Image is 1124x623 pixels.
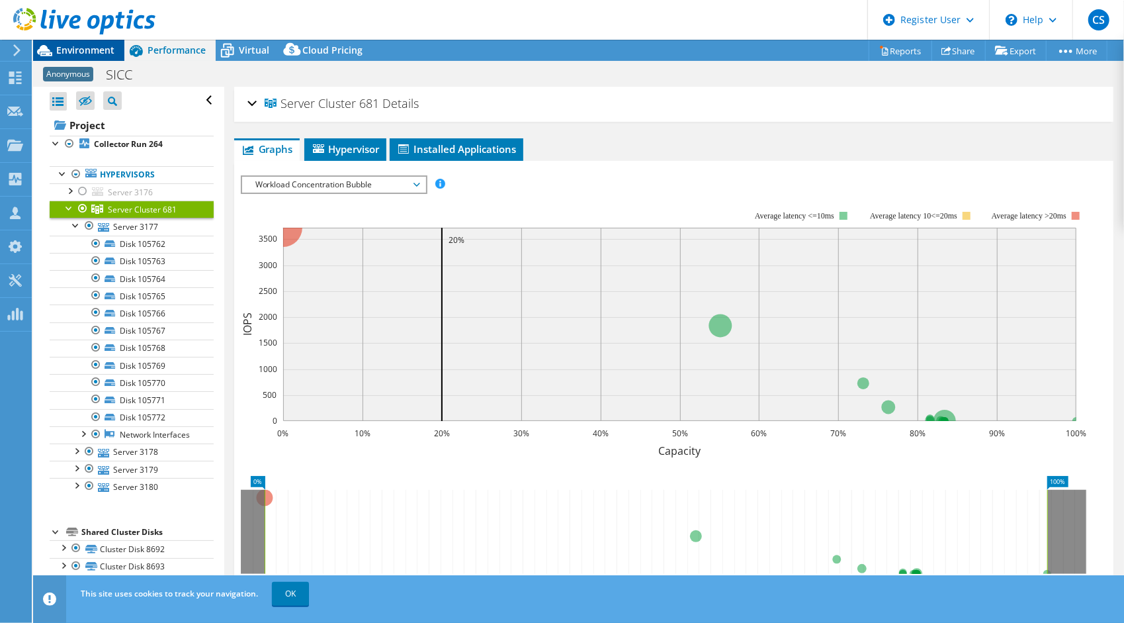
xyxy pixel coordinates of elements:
a: Server 3178 [50,444,214,461]
text: 1000 [259,363,277,375]
a: Network Interfaces [50,426,214,444]
text: Average latency >20ms [991,211,1066,220]
text: 3500 [259,233,277,244]
a: Disk 105768 [50,340,214,357]
span: This site uses cookies to track your navigation. [81,588,258,599]
a: Export [985,40,1047,61]
span: Server 3176 [108,187,153,198]
text: 100% [1066,428,1086,439]
text: 3000 [259,260,277,271]
a: Collector Run 264 [50,136,214,153]
text: 500 [263,389,277,401]
a: Disk 105766 [50,305,214,322]
text: 70% [830,428,846,439]
span: Environment [56,44,114,56]
a: Reports [869,40,932,61]
a: Disk 105767 [50,322,214,340]
text: 50% [672,428,688,439]
a: Server 3179 [50,461,214,478]
text: Capacity [658,444,701,458]
text: 0 [273,415,277,426]
a: Cluster Disk 8692 [50,540,214,557]
a: Server 3177 [50,218,214,235]
a: Disk 105765 [50,287,214,305]
text: 1500 [259,337,277,348]
text: 60% [751,428,767,439]
text: 40% [593,428,609,439]
a: Project [50,115,214,136]
span: Hypervisor [311,142,380,156]
a: Disk 105771 [50,391,214,408]
a: Disk 105764 [50,270,214,287]
a: Share [931,40,986,61]
text: 30% [513,428,529,439]
text: 20% [449,234,464,246]
div: Shared Cluster Disks [81,524,214,540]
span: Installed Applications [396,142,517,156]
span: Workload Concentration Bubble [249,177,419,193]
b: Collector Run 264 [94,138,163,150]
text: IOPS [240,312,255,336]
a: Disk 105772 [50,409,214,426]
a: OK [272,582,309,606]
span: Performance [148,44,206,56]
span: Details [383,95,419,111]
span: Anonymous [43,67,93,81]
text: 80% [910,428,926,439]
tspan: Average latency <=10ms [755,211,834,220]
text: 20% [434,428,450,439]
text: 10% [355,428,370,439]
a: Cluster Disk 8693 [50,558,214,575]
span: CS [1088,9,1109,30]
a: Server 3180 [50,478,214,495]
span: Cloud Pricing [302,44,363,56]
span: Server Cluster 681 [108,204,177,215]
tspan: Average latency 10<=20ms [870,211,957,220]
span: Virtual [239,44,269,56]
text: 2000 [259,311,277,322]
text: 90% [989,428,1005,439]
text: 2500 [259,285,277,297]
a: Disk 105769 [50,357,214,374]
text: 0% [277,428,288,439]
span: Graphs [241,142,293,156]
a: Server 3176 [50,183,214,201]
svg: \n [1006,14,1017,26]
a: Disk 105763 [50,253,214,270]
a: Disk 105770 [50,374,214,391]
span: Server Cluster 681 [265,97,380,111]
h1: SICC [100,68,153,82]
a: Hypervisors [50,166,214,183]
a: Server Cluster 681 [50,201,214,218]
a: Disk 105762 [50,236,214,253]
a: More [1046,40,1107,61]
